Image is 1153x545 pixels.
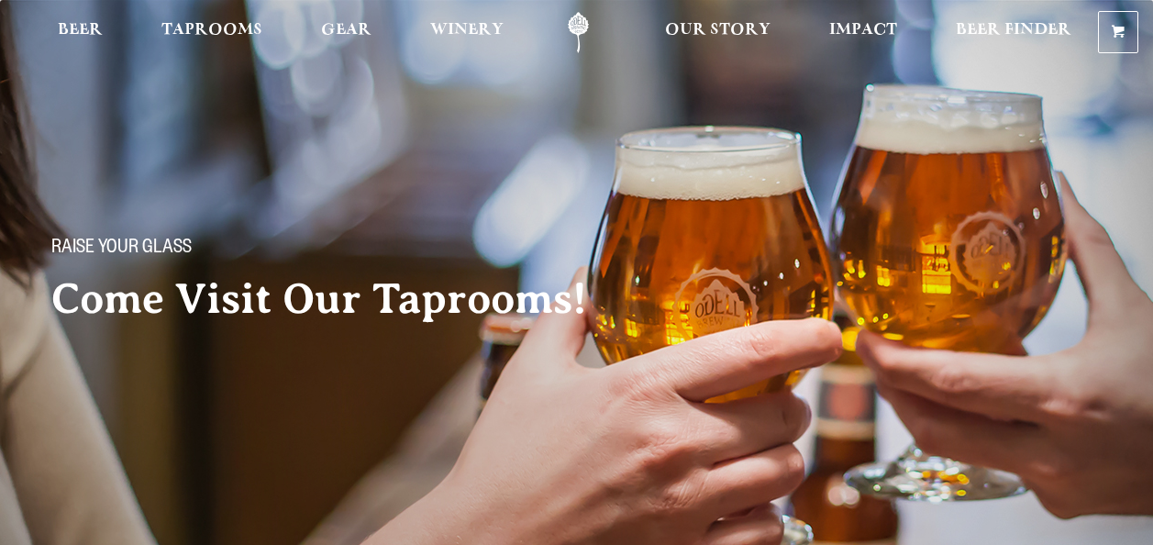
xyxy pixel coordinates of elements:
[321,23,371,38] span: Gear
[653,12,782,53] a: Our Story
[309,12,383,53] a: Gear
[956,23,1071,38] span: Beer Finder
[544,12,613,53] a: Odell Home
[829,23,897,38] span: Impact
[944,12,1083,53] a: Beer Finder
[51,238,192,261] span: Raise your glass
[430,23,504,38] span: Winery
[665,23,771,38] span: Our Story
[46,12,115,53] a: Beer
[51,276,624,322] h2: Come Visit Our Taprooms!
[817,12,909,53] a: Impact
[150,12,274,53] a: Taprooms
[418,12,516,53] a: Winery
[58,23,103,38] span: Beer
[161,23,262,38] span: Taprooms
